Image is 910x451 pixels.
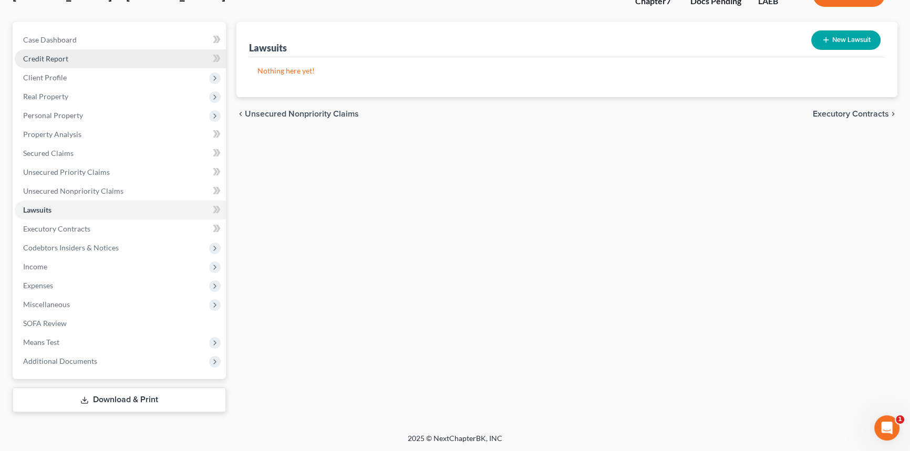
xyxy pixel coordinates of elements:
[23,224,90,233] span: Executory Contracts
[23,338,59,347] span: Means Test
[245,110,359,118] span: Unsecured Nonpriority Claims
[813,110,897,118] button: Executory Contracts chevron_right
[23,319,67,328] span: SOFA Review
[889,110,897,118] i: chevron_right
[15,49,226,68] a: Credit Report
[23,356,97,365] span: Additional Documents
[15,201,226,219] a: Lawsuits
[257,66,876,76] p: Nothing here yet!
[23,243,119,252] span: Codebtors Insiders & Notices
[896,415,904,424] span: 1
[813,110,889,118] span: Executory Contracts
[15,314,226,333] a: SOFA Review
[811,30,881,50] button: New Lawsuit
[23,300,70,309] span: Miscellaneous
[874,415,899,440] iframe: Intercom live chat
[249,41,287,54] div: Lawsuits
[15,182,226,201] a: Unsecured Nonpriority Claims
[23,73,67,82] span: Client Profile
[23,35,77,44] span: Case Dashboard
[236,110,359,118] button: chevron_left Unsecured Nonpriority Claims
[23,149,74,158] span: Secured Claims
[15,144,226,163] a: Secured Claims
[23,54,68,63] span: Credit Report
[15,30,226,49] a: Case Dashboard
[23,262,47,271] span: Income
[23,281,53,290] span: Expenses
[23,167,110,176] span: Unsecured Priority Claims
[23,205,51,214] span: Lawsuits
[23,186,123,195] span: Unsecured Nonpriority Claims
[23,130,81,139] span: Property Analysis
[23,111,83,120] span: Personal Property
[15,163,226,182] a: Unsecured Priority Claims
[13,387,226,412] a: Download & Print
[15,125,226,144] a: Property Analysis
[23,92,68,101] span: Real Property
[15,219,226,238] a: Executory Contracts
[236,110,245,118] i: chevron_left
